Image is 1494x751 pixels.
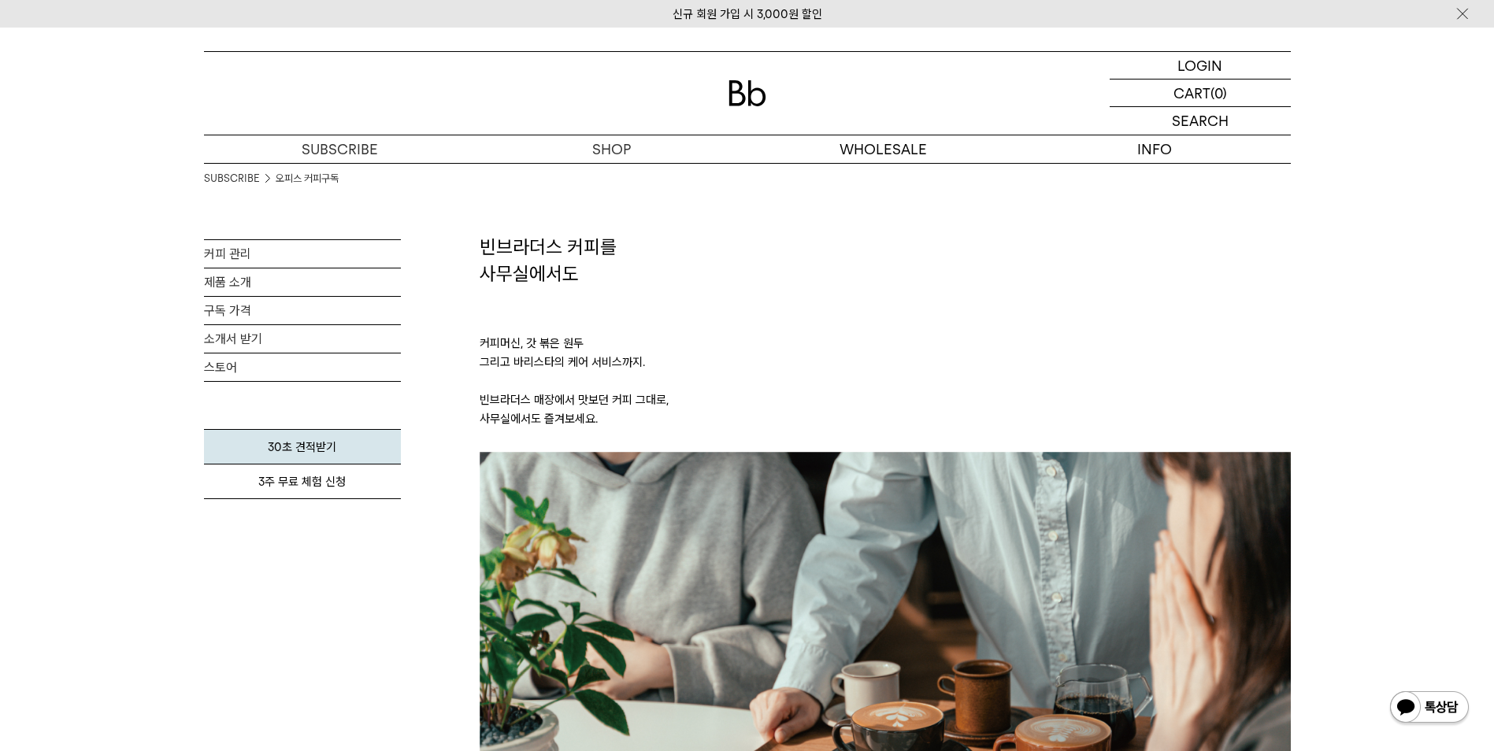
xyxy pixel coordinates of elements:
[1388,690,1470,727] img: 카카오톡 채널 1:1 채팅 버튼
[480,234,1291,287] h2: 빈브라더스 커피를 사무실에서도
[204,171,260,187] a: SUBSCRIBE
[1177,52,1222,79] p: LOGIN
[276,171,339,187] a: 오피스 커피구독
[728,80,766,106] img: 로고
[204,429,401,464] a: 30초 견적받기
[476,135,747,163] a: SHOP
[204,240,401,268] a: 커피 관리
[204,464,401,499] a: 3주 무료 체험 신청
[1019,135,1291,163] p: INFO
[204,325,401,353] a: 소개서 받기
[1173,80,1210,106] p: CART
[747,135,1019,163] p: WHOLESALE
[204,353,401,381] a: 스토어
[1110,80,1291,107] a: CART (0)
[1110,52,1291,80] a: LOGIN
[1210,80,1227,106] p: (0)
[204,268,401,296] a: 제품 소개
[673,7,822,21] a: 신규 회원 가입 시 3,000원 할인
[480,287,1291,452] p: 커피머신, 갓 볶은 원두 그리고 바리스타의 케어 서비스까지. 빈브라더스 매장에서 맛보던 커피 그대로, 사무실에서도 즐겨보세요.
[1172,107,1229,135] p: SEARCH
[204,135,476,163] a: SUBSCRIBE
[204,297,401,324] a: 구독 가격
